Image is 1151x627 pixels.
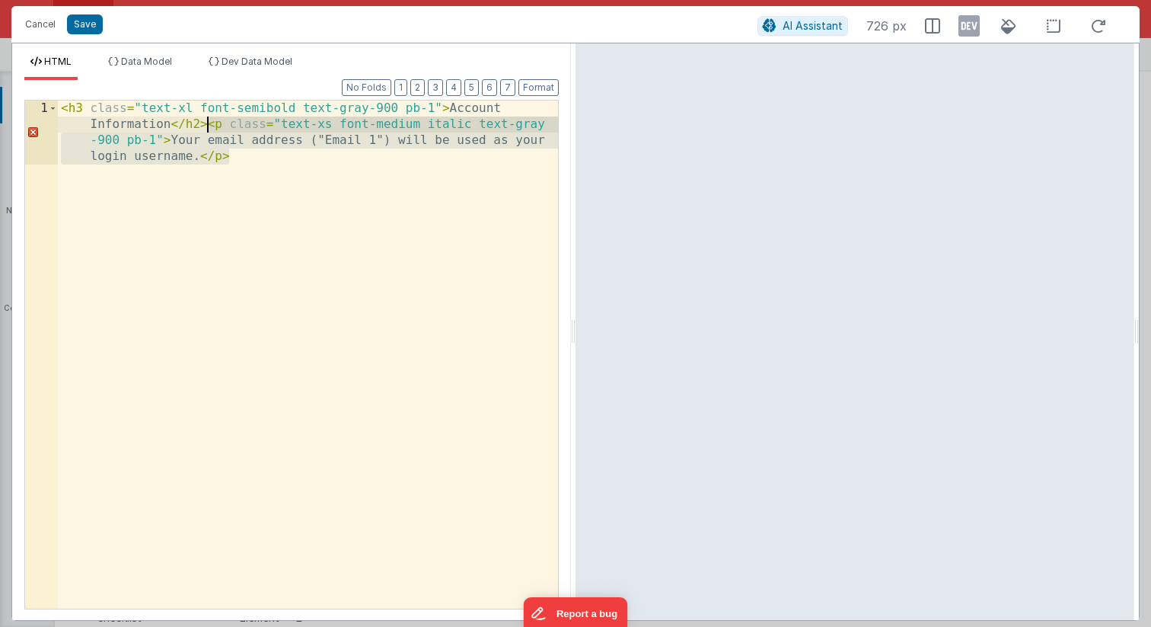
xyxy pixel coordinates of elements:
[342,79,391,96] button: No Folds
[25,101,58,165] div: 1
[500,79,515,96] button: 7
[121,56,172,67] span: Data Model
[410,79,425,96] button: 2
[757,16,848,36] button: AI Assistant
[222,56,292,67] span: Dev Data Model
[866,17,907,35] span: 726 px
[428,79,443,96] button: 3
[67,14,103,34] button: Save
[446,79,461,96] button: 4
[44,56,72,67] span: HTML
[464,79,479,96] button: 5
[783,19,843,32] span: AI Assistant
[518,79,559,96] button: Format
[394,79,407,96] button: 1
[18,14,63,35] button: Cancel
[482,79,497,96] button: 6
